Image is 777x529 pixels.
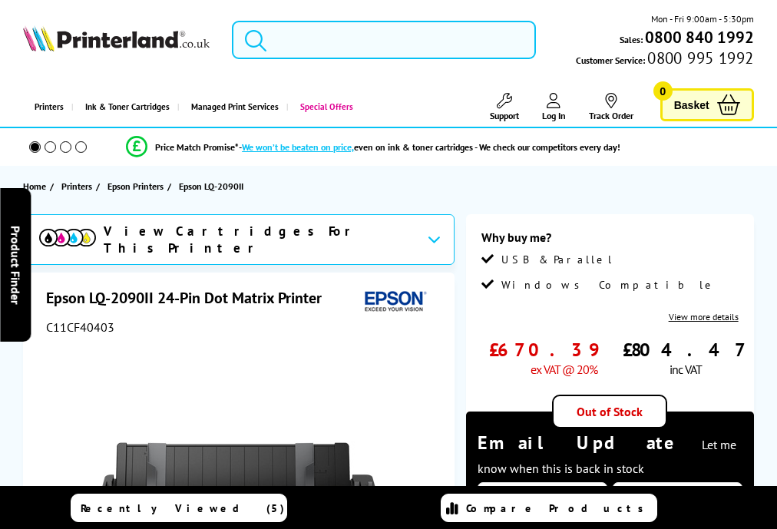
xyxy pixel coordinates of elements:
[489,338,597,362] span: £670.39
[653,81,673,101] span: 0
[643,30,754,45] a: 0800 840 1992
[552,395,667,428] div: Out of Stock
[669,311,739,322] a: View more details
[645,51,753,65] span: 0800 995 1992
[239,141,620,153] div: - even on ink & toner cartridges - We check our competitors every day!
[107,178,167,194] a: Epson Printers
[660,88,754,121] a: Basket 0
[177,88,286,127] a: Managed Print Services
[478,431,742,478] div: Email Update
[81,501,285,515] span: Recently Viewed (5)
[23,178,50,194] a: Home
[179,178,243,194] span: Epson LQ-2090II
[8,134,739,160] li: modal_Promise
[466,501,652,515] span: Compare Products
[620,32,643,47] span: Sales:
[242,141,354,153] span: We won’t be beaten on price,
[71,88,177,127] a: Ink & Toner Cartridges
[107,178,164,194] span: Epson Printers
[46,319,114,335] span: C11CF40403
[8,225,23,304] span: Product Finder
[359,288,429,316] img: Epson
[623,338,749,362] span: £804.47
[286,88,361,127] a: Special Offers
[542,93,566,121] a: Log In
[501,253,613,266] span: USB & Parallel
[651,12,754,26] span: Mon - Fri 9:00am - 5:30pm
[670,362,702,377] span: inc VAT
[478,437,736,476] span: Let me know when this is back in stock
[441,494,657,522] a: Compare Products
[179,178,247,194] a: Epson LQ-2090II
[39,229,96,246] img: View Cartridges
[674,94,709,115] span: Basket
[490,93,519,121] a: Support
[46,288,337,308] h1: Epson LQ-2090II 24-Pin Dot Matrix Printer
[645,27,754,48] b: 0800 840 1992
[23,88,71,127] a: Printers
[23,178,46,194] span: Home
[501,278,716,292] span: Windows Compatible
[490,110,519,121] span: Support
[85,88,170,127] span: Ink & Toner Cartridges
[23,25,209,55] a: Printerland Logo
[23,25,209,51] img: Printerland Logo
[61,178,96,194] a: Printers
[61,178,92,194] span: Printers
[576,51,753,68] span: Customer Service:
[589,93,633,121] a: Track Order
[531,362,597,377] span: ex VAT @ 20%
[104,223,415,256] span: View Cartridges For This Printer
[542,110,566,121] span: Log In
[71,494,287,522] a: Recently Viewed (5)
[155,141,239,153] span: Price Match Promise*
[481,230,739,253] div: Why buy me?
